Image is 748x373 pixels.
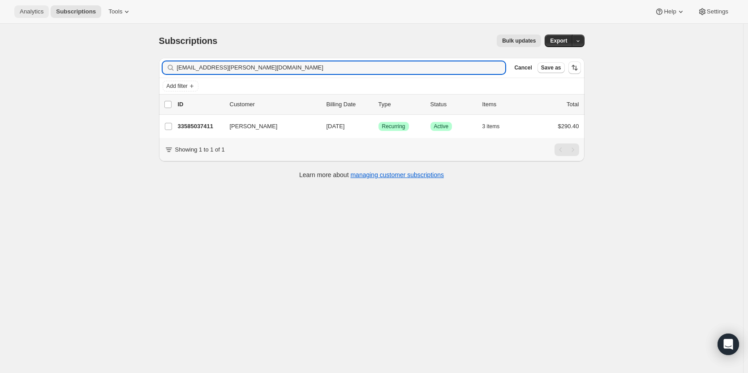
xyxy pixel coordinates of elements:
[382,123,405,130] span: Recurring
[537,62,565,73] button: Save as
[568,61,581,74] button: Sort the results
[108,8,122,15] span: Tools
[664,8,676,15] span: Help
[327,123,345,130] span: [DATE]
[167,82,188,90] span: Add filter
[649,5,690,18] button: Help
[175,145,225,154] p: Showing 1 to 1 of 1
[545,35,572,47] button: Export
[159,36,218,46] span: Subscriptions
[177,61,506,74] input: Filter subscribers
[555,143,579,156] nav: Pagination
[163,81,198,91] button: Add filter
[718,334,739,355] div: Open Intercom Messenger
[378,100,423,109] div: Type
[20,8,43,15] span: Analytics
[14,5,49,18] button: Analytics
[692,5,734,18] button: Settings
[558,123,579,130] span: $290.40
[502,37,536,44] span: Bulk updates
[178,120,579,133] div: 33585037411[PERSON_NAME][DATE]SuccessRecurringSuccessActive3 items$290.40
[482,120,510,133] button: 3 items
[103,5,137,18] button: Tools
[541,64,561,71] span: Save as
[178,100,223,109] p: ID
[482,100,527,109] div: Items
[56,8,96,15] span: Subscriptions
[434,123,449,130] span: Active
[511,62,535,73] button: Cancel
[327,100,371,109] p: Billing Date
[224,119,314,134] button: [PERSON_NAME]
[707,8,728,15] span: Settings
[550,37,567,44] span: Export
[350,171,444,178] a: managing customer subscriptions
[178,122,223,131] p: 33585037411
[497,35,541,47] button: Bulk updates
[178,100,579,109] div: IDCustomerBilling DateTypeStatusItemsTotal
[430,100,475,109] p: Status
[230,122,278,131] span: [PERSON_NAME]
[482,123,500,130] span: 3 items
[299,170,444,179] p: Learn more about
[514,64,532,71] span: Cancel
[567,100,579,109] p: Total
[51,5,101,18] button: Subscriptions
[230,100,319,109] p: Customer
